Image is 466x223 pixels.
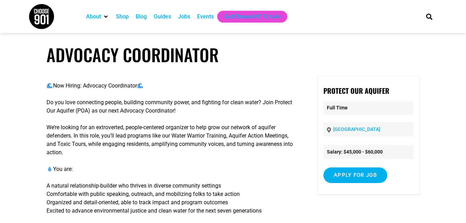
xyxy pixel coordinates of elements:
li: Salary: $45,000 - $60,000 [323,145,414,159]
p: We’re looking for an extroverted, people-centered organizer to help grow our network of aquifer d... [46,123,299,157]
p: A natural relationship-builder who thrives in diverse community settings Comfortable with public ... [46,182,299,215]
a: Shop [116,13,129,21]
img: 🌊 [47,83,52,88]
input: Apply for job [323,167,387,183]
img: 🌊 [137,83,143,88]
img: 💧 [47,166,52,172]
div: About [83,11,112,23]
a: Jobs [178,13,190,21]
p: Now Hiring: Advocacy Coordinator [46,82,299,90]
p: Full Time [323,101,414,115]
a: Events [197,13,214,21]
nav: Main nav [83,11,414,23]
div: Search [423,11,435,22]
a: About [86,13,101,21]
strong: Protect Our Aquifer [323,85,389,96]
h1: Advocacy Coordinator [46,44,419,65]
p: Do you love connecting people, building community power, and fighting for clean water? Join Prote... [46,98,299,115]
a: Guides [154,13,171,21]
a: Get Choose901 Emails [224,13,280,21]
a: [GEOGRAPHIC_DATA] [333,126,380,132]
a: Blog [136,13,147,21]
p: You are: [46,165,299,173]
